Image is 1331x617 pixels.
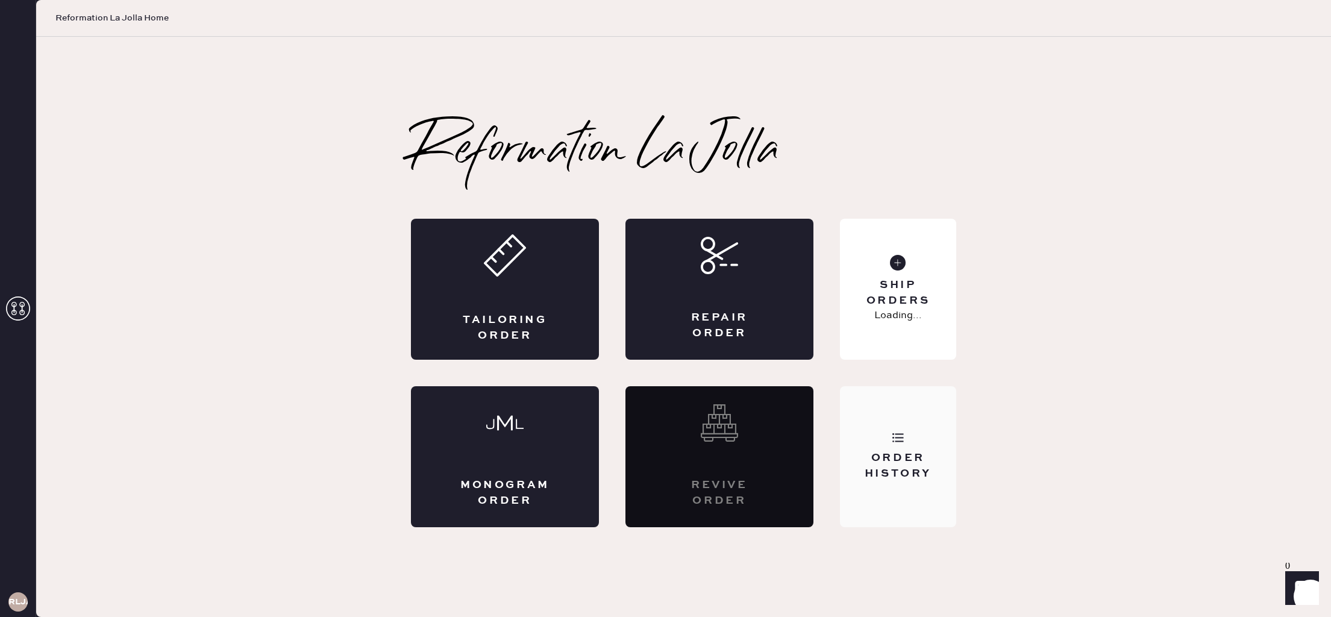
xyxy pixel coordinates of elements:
[850,451,947,481] div: Order History
[55,12,169,24] span: Reformation La Jolla Home
[459,313,551,343] div: Tailoring Order
[1274,563,1326,615] iframe: Front Chat
[850,278,947,308] div: Ship Orders
[625,386,813,527] div: Interested? Contact us at care@hemster.co
[411,127,780,175] h2: Reformation La Jolla
[674,310,765,340] div: Repair Order
[459,478,551,508] div: Monogram Order
[874,308,922,323] p: Loading...
[8,598,28,606] h3: RLJA
[674,478,765,508] div: Revive order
